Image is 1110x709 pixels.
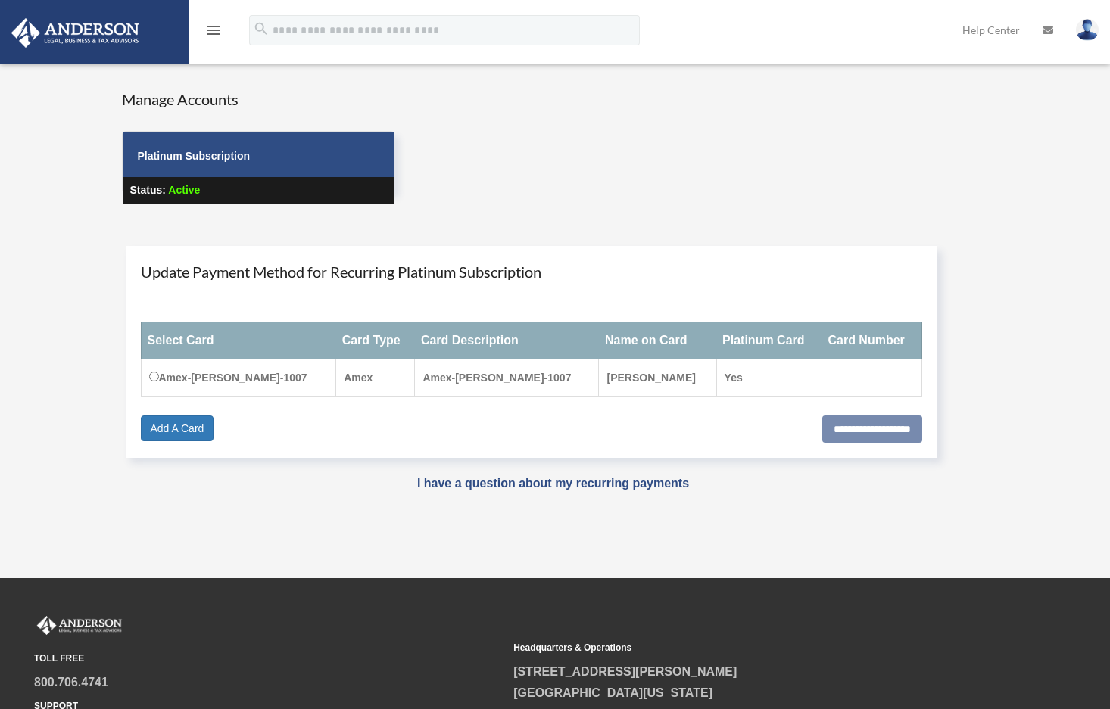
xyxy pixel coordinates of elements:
[34,651,503,667] small: TOLL FREE
[336,322,415,359] th: Card Type
[130,184,166,196] strong: Status:
[204,21,223,39] i: menu
[141,359,336,397] td: Amex-[PERSON_NAME]-1007
[513,686,712,699] a: [GEOGRAPHIC_DATA][US_STATE]
[716,359,822,397] td: Yes
[138,150,251,162] strong: Platinum Subscription
[34,676,108,689] a: 800.706.4741
[417,477,689,490] a: I have a question about my recurring payments
[336,359,415,397] td: Amex
[7,18,144,48] img: Anderson Advisors Platinum Portal
[716,322,822,359] th: Platinum Card
[1076,19,1099,41] img: User Pic
[34,616,125,636] img: Anderson Advisors Platinum Portal
[822,322,921,359] th: Card Number
[141,415,214,441] a: Add A Card
[141,261,923,282] h4: Update Payment Method for Recurring Platinum Subscription
[599,322,716,359] th: Name on Card
[122,89,394,110] h4: Manage Accounts
[415,359,599,397] td: Amex-[PERSON_NAME]-1007
[599,359,716,397] td: [PERSON_NAME]
[415,322,599,359] th: Card Description
[168,184,200,196] span: Active
[253,20,270,37] i: search
[513,640,982,656] small: Headquarters & Operations
[513,665,737,678] a: [STREET_ADDRESS][PERSON_NAME]
[204,26,223,39] a: menu
[141,322,336,359] th: Select Card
